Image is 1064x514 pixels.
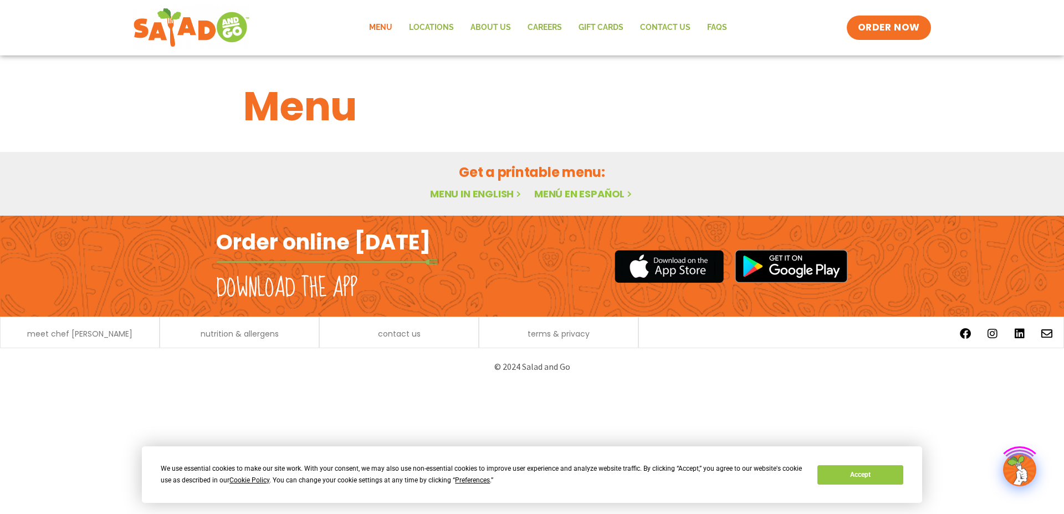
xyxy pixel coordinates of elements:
a: meet chef [PERSON_NAME] [27,330,132,338]
a: nutrition & allergens [201,330,279,338]
img: appstore [615,248,724,284]
p: © 2024 Salad and Go [222,359,842,374]
h2: Get a printable menu: [243,162,821,182]
a: contact us [378,330,421,338]
a: ORDER NOW [847,16,931,40]
a: About Us [462,15,519,40]
h2: Order online [DATE] [216,228,431,256]
a: FAQs [699,15,735,40]
div: We use essential cookies to make our site work. With your consent, we may also use non-essential ... [161,463,804,486]
a: GIFT CARDS [570,15,632,40]
h1: Menu [243,77,821,136]
nav: Menu [361,15,735,40]
a: terms & privacy [528,330,590,338]
a: Menu [361,15,401,40]
span: Cookie Policy [229,476,269,484]
a: Careers [519,15,570,40]
a: Menu in English [430,187,523,201]
a: Contact Us [632,15,699,40]
img: new-SAG-logo-768×292 [133,6,250,50]
h2: Download the app [216,273,357,304]
span: Preferences [455,476,490,484]
a: Locations [401,15,462,40]
div: Cookie Consent Prompt [142,446,922,503]
span: ORDER NOW [858,21,920,34]
img: google_play [735,250,848,283]
button: Accept [817,465,903,485]
a: Menú en español [534,187,634,201]
img: fork [216,259,438,265]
